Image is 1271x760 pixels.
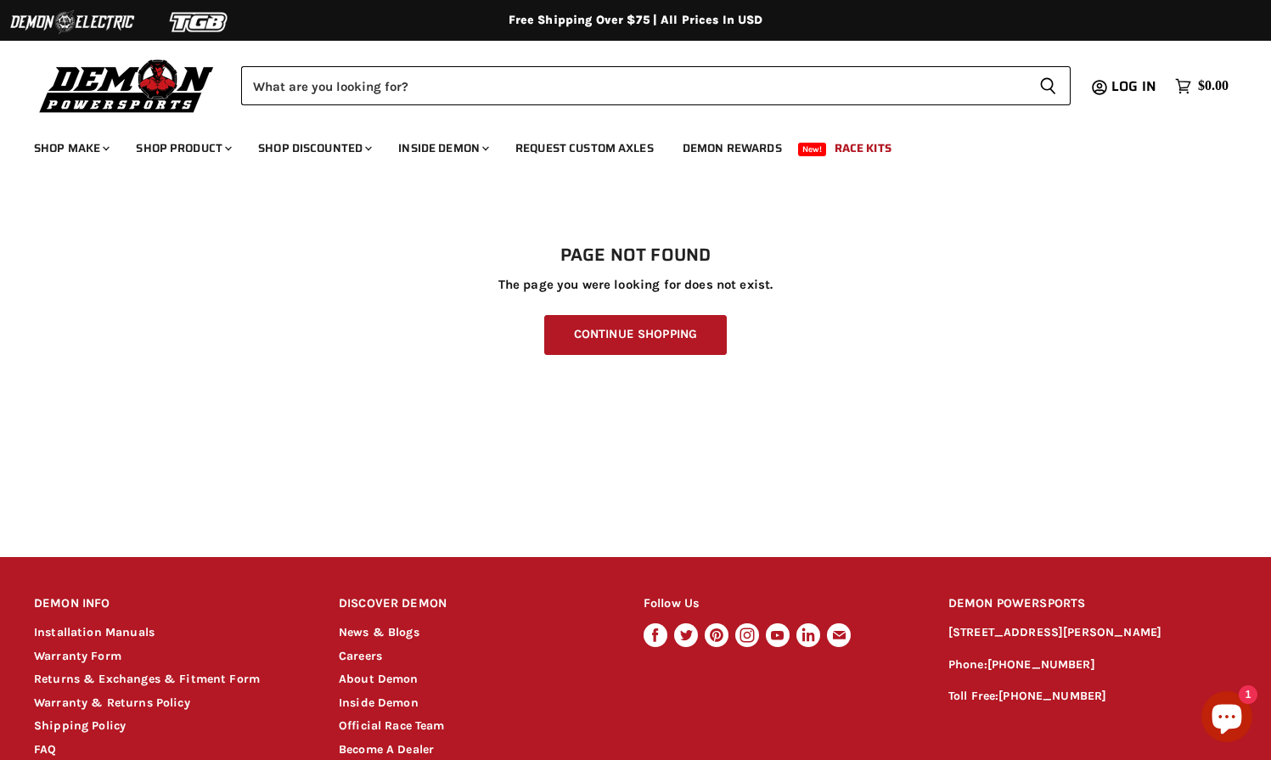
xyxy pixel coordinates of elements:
[948,623,1237,643] p: [STREET_ADDRESS][PERSON_NAME]
[339,672,419,686] a: About Demon
[1104,79,1167,94] a: Log in
[948,584,1237,624] h2: DEMON POWERSPORTS
[1196,691,1257,746] inbox-online-store-chat: Shopify online store chat
[136,6,263,38] img: TGB Logo 2
[1111,76,1156,97] span: Log in
[245,131,382,166] a: Shop Discounted
[34,718,126,733] a: Shipping Policy
[21,124,1224,166] ul: Main menu
[34,742,56,757] a: FAQ
[34,245,1237,266] h1: Page not found
[339,649,382,663] a: Careers
[503,131,666,166] a: Request Custom Axles
[339,625,419,639] a: News & Blogs
[34,649,121,663] a: Warranty Form
[34,584,307,624] h2: DEMON INFO
[34,625,155,639] a: Installation Manuals
[34,278,1237,292] p: The page you were looking for does not exist.
[339,584,611,624] h2: DISCOVER DEMON
[385,131,499,166] a: Inside Demon
[798,143,827,156] span: New!
[8,6,136,38] img: Demon Electric Logo 2
[948,656,1237,675] p: Phone:
[241,66,1026,105] input: Search
[21,131,120,166] a: Shop Make
[339,742,434,757] a: Become A Dealer
[1026,66,1071,105] button: Search
[339,718,445,733] a: Official Race Team
[123,131,242,166] a: Shop Product
[1167,74,1237,99] a: $0.00
[241,66,1071,105] form: Product
[34,695,190,710] a: Warranty & Returns Policy
[1198,78,1229,94] span: $0.00
[34,55,220,115] img: Demon Powersports
[998,689,1106,703] a: [PHONE_NUMBER]
[644,584,916,624] h2: Follow Us
[822,131,904,166] a: Race Kits
[339,695,419,710] a: Inside Demon
[670,131,795,166] a: Demon Rewards
[544,315,727,355] a: Continue Shopping
[948,687,1237,707] p: Toll Free:
[987,657,1095,672] a: [PHONE_NUMBER]
[34,672,260,686] a: Returns & Exchanges & Fitment Form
